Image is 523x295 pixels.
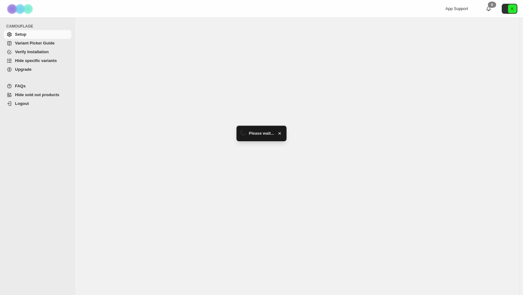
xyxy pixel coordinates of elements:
[4,65,71,74] a: Upgrade
[249,130,274,137] span: Please wait...
[4,91,71,99] a: Hide sold out products
[15,58,57,63] span: Hide specific variants
[4,56,71,65] a: Hide specific variants
[485,6,492,12] a: 0
[15,67,32,72] span: Upgrade
[6,24,72,29] span: CAMOUFLAGE
[4,82,71,91] a: FAQs
[15,84,26,88] span: FAQs
[4,48,71,56] a: Verify Installation
[4,39,71,48] a: Variant Picker Guide
[15,92,59,97] span: Hide sold out products
[15,41,54,45] span: Variant Picker Guide
[15,49,49,54] span: Verify Installation
[511,7,514,11] text: K
[502,4,517,14] button: Avatar with initials K
[508,4,517,13] span: Avatar with initials K
[4,30,71,39] a: Setup
[15,32,26,37] span: Setup
[15,101,29,106] span: Logout
[445,6,468,11] span: App Support
[4,99,71,108] a: Logout
[488,2,496,8] div: 0
[5,0,36,18] img: Camouflage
